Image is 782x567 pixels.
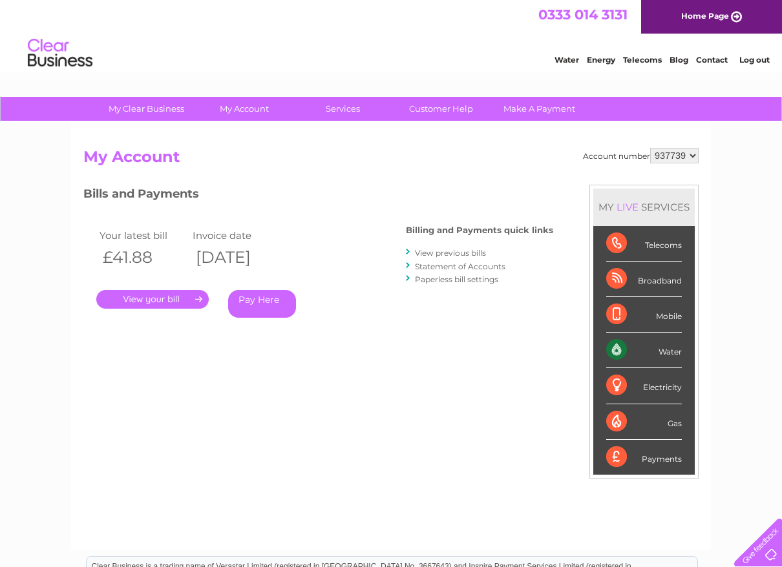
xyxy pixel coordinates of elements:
[623,55,662,65] a: Telecoms
[27,34,93,73] img: logo.png
[415,248,486,258] a: View previous bills
[606,262,682,297] div: Broadband
[93,97,200,121] a: My Clear Business
[606,404,682,440] div: Gas
[388,97,494,121] a: Customer Help
[606,226,682,262] div: Telecoms
[189,227,282,244] td: Invoice date
[406,225,553,235] h4: Billing and Payments quick links
[191,97,298,121] a: My Account
[606,333,682,368] div: Water
[290,97,396,121] a: Services
[739,55,770,65] a: Log out
[583,148,699,163] div: Account number
[614,201,641,213] div: LIVE
[189,244,282,271] th: [DATE]
[555,55,579,65] a: Water
[670,55,688,65] a: Blog
[96,227,189,244] td: Your latest bill
[587,55,615,65] a: Energy
[486,97,593,121] a: Make A Payment
[83,185,553,207] h3: Bills and Payments
[96,244,189,271] th: £41.88
[415,274,498,284] a: Paperless bill settings
[538,6,628,23] a: 0333 014 3131
[696,55,728,65] a: Contact
[606,440,682,475] div: Payments
[606,368,682,404] div: Electricity
[415,262,505,271] a: Statement of Accounts
[87,7,697,63] div: Clear Business is a trading name of Verastar Limited (registered in [GEOGRAPHIC_DATA] No. 3667643...
[83,148,699,172] h2: My Account
[593,189,695,225] div: MY SERVICES
[96,290,209,309] a: .
[228,290,296,318] a: Pay Here
[606,297,682,333] div: Mobile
